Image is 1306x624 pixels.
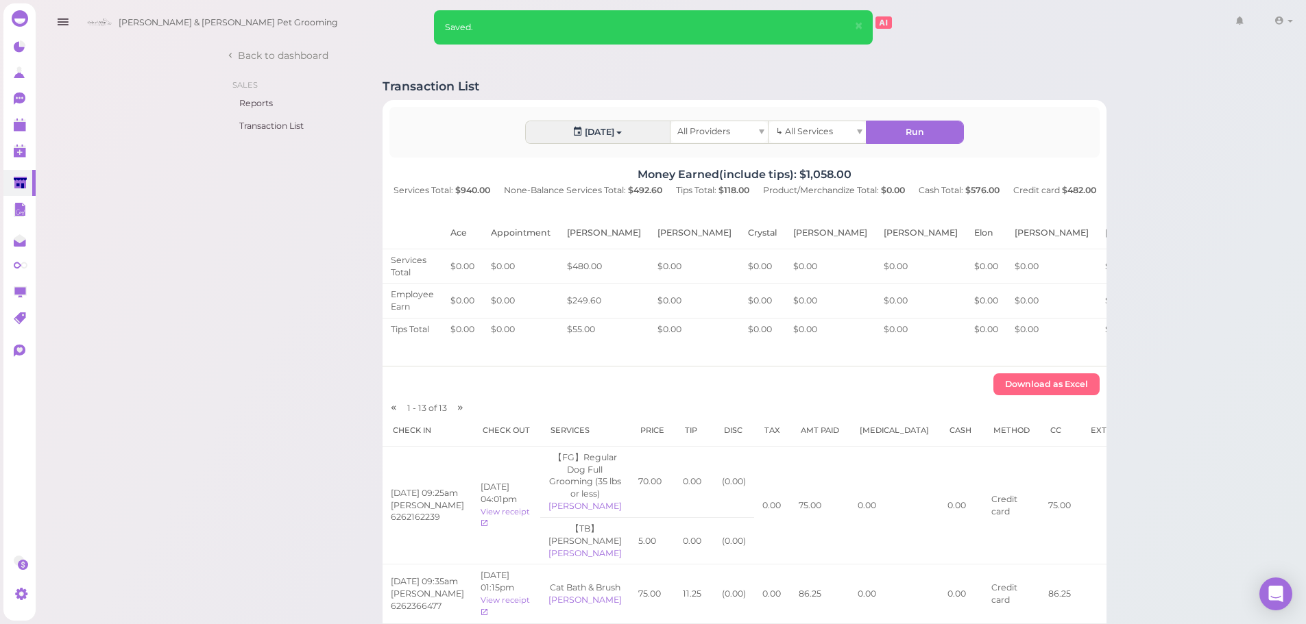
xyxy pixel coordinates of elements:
div: [DATE] 09:35am [391,575,464,588]
div: Open Intercom Messenger [1259,577,1292,610]
td: $0.00 [966,319,1006,340]
td: 70.00 [630,446,675,517]
div: [DATE] 09:25am [391,487,464,499]
td: $0.00 [785,319,875,340]
td: $0.00 [1097,249,1187,284]
td: $0.00 [483,249,559,284]
th: Services [540,414,630,447]
span: ↳ All Services [775,126,832,136]
div: [PERSON_NAME] [548,594,622,606]
td: 0.00 [849,446,939,564]
span: All Providers [677,126,730,136]
b: $492.60 [628,185,662,195]
td: 75.00 [790,446,849,564]
td: 0.00 [675,517,714,564]
td: $0.00 [875,284,966,319]
td: $0.00 [1006,284,1097,319]
th: Tip [675,414,714,447]
td: $0.00 [740,319,785,340]
td: $55.00 [559,319,649,340]
b: $576.00 [965,185,1000,195]
td: ( 0.00 ) [714,517,754,564]
th: Check out [472,414,540,447]
td: $0.00 [785,249,875,284]
th: Check in [383,414,472,447]
th: [PERSON_NAME] [1006,217,1097,249]
td: ( 0.00 ) [714,564,754,623]
div: Tips Total: [669,184,756,197]
td: Credit card [983,564,1040,623]
li: Sales [232,79,355,90]
th: Tax [754,414,790,447]
th: [PERSON_NAME] [649,217,740,249]
span: - [413,403,416,413]
th: [PERSON_NAME] [1097,217,1187,249]
th: Amt Paid [790,414,849,447]
div: Product/Merchandize Total: [756,184,912,197]
th: Extra [1080,414,1128,447]
th: Disc [714,414,754,447]
div: [DATE] [526,121,670,143]
td: $0.00 [785,284,875,319]
h4: Money Earned(include tips): $1,058.00 [383,168,1107,181]
td: $0.00 [1006,319,1097,340]
span: [PERSON_NAME] & [PERSON_NAME] Pet Grooming [119,3,338,42]
td: $0.00 [442,284,483,319]
th: Crystal [740,217,785,249]
td: 75.00 [630,564,675,623]
td: 86.25 [790,564,849,623]
th: [MEDICAL_DATA] [849,414,939,447]
div: 【TB】[PERSON_NAME] [548,523,622,547]
td: 0.00 [939,564,983,623]
div: [PERSON_NAME] 6262366477 [391,588,464,612]
td: $0.00 [740,284,785,319]
td: Credit card [983,446,1040,564]
div: Cat Bath & Brush [548,582,622,594]
th: Appointment [483,217,559,249]
td: $0.00 [483,319,559,340]
div: [PERSON_NAME] [548,547,622,560]
b: $0.00 [881,185,905,195]
span: 1 [407,403,413,413]
th: [PERSON_NAME] [875,217,966,249]
td: 75.00 [1040,446,1080,564]
th: Price [630,414,675,447]
td: Employee Earn [383,284,442,319]
td: $0.00 [1097,284,1187,319]
td: $0.00 [966,284,1006,319]
td: $0.00 [740,249,785,284]
th: [PERSON_NAME] [785,217,875,249]
td: $0.00 [966,249,1006,284]
td: 11.25 [675,564,714,623]
td: $0.00 [442,249,483,284]
td: 86.25 [1040,564,1080,623]
div: None-Balance Services Total: [497,184,669,197]
td: $0.00 [649,319,740,340]
td: 0.00 [849,564,939,623]
b: $940.00 [455,185,490,195]
span: 13 [439,403,447,413]
td: $249.60 [559,284,649,319]
a: Back to dashboard [226,49,328,62]
input: Search customer [681,12,814,34]
div: [PERSON_NAME] [548,500,622,512]
td: $0.00 [875,249,966,284]
a: View receipt [481,595,530,617]
td: 0.00 [675,446,714,517]
td: 0.00 [754,564,790,623]
b: $482.00 [1062,185,1096,195]
div: Credit card [1006,184,1103,197]
a: Reports [232,94,355,113]
span: × [854,16,862,36]
th: [PERSON_NAME] [559,217,649,249]
b: $118.00 [718,185,749,195]
a: Transaction List [232,116,355,136]
td: [DATE] 01:15pm [472,564,540,623]
td: [DATE] 04:01pm [472,446,540,564]
div: 【FG】Regular Dog Full Grooming (35 lbs or less) [548,451,622,500]
th: CC [1040,414,1080,447]
td: $0.00 [483,284,559,319]
td: $0.00 [649,249,740,284]
td: Services Total [383,249,442,284]
td: $480.00 [559,249,649,284]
